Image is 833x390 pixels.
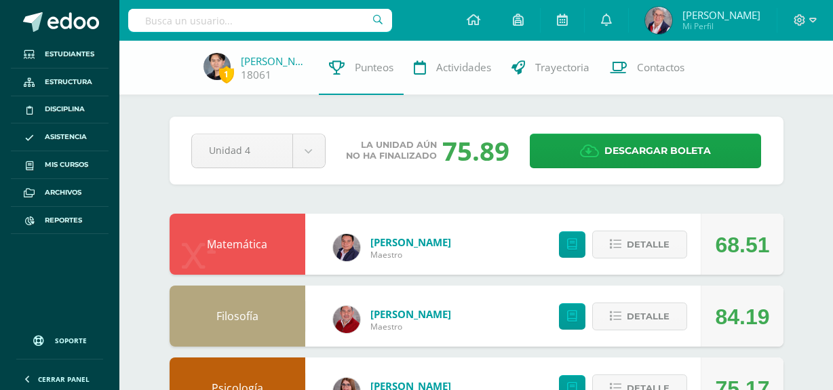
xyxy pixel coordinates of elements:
a: Soporte [16,322,103,355]
span: Soporte [55,336,87,345]
img: f755095a36f7f7442a33f81fa0dacf1d.png [204,53,231,80]
span: Estudiantes [45,49,94,60]
button: Detalle [592,303,687,330]
span: Punteos [355,60,393,75]
span: Trayectoria [535,60,589,75]
span: Unidad 4 [209,134,275,166]
span: Mi Perfil [682,20,760,32]
span: Detalle [627,232,670,257]
a: Actividades [404,41,501,95]
div: 84.19 [715,286,769,347]
a: Asistencia [11,123,109,151]
button: Detalle [592,231,687,258]
a: [PERSON_NAME] [241,54,309,68]
a: Mis cursos [11,151,109,179]
div: Matemática [170,214,305,275]
span: Maestro [370,321,451,332]
div: 75.89 [442,133,509,168]
a: Descargar boleta [530,134,761,168]
a: Contactos [600,41,695,95]
span: Estructura [45,77,92,87]
a: Matemática [207,237,267,252]
a: [PERSON_NAME] [370,235,451,249]
span: Actividades [436,60,491,75]
a: Filosofía [216,309,258,324]
span: [PERSON_NAME] [682,8,760,22]
div: Filosofía [170,286,305,347]
img: 817f6a4ff8703f75552d05f09a1abfc5.png [333,234,360,261]
a: Unidad 4 [192,134,325,168]
a: Disciplina [11,96,109,124]
span: Maestro [370,249,451,260]
span: 1 [219,66,234,83]
a: 18061 [241,68,271,82]
img: cb4066c05fad8c9475a4354f73f48469.png [645,7,672,34]
a: Punteos [319,41,404,95]
span: La unidad aún no ha finalizado [346,140,437,161]
a: [PERSON_NAME] [370,307,451,321]
span: Detalle [627,304,670,329]
img: 376c7746482b10c11e82ae485ca64299.png [333,306,360,333]
span: Asistencia [45,132,87,142]
span: Reportes [45,215,82,226]
input: Busca un usuario... [128,9,392,32]
a: Trayectoria [501,41,600,95]
span: Cerrar panel [38,374,90,384]
a: Estudiantes [11,41,109,69]
span: Archivos [45,187,81,198]
span: Contactos [637,60,684,75]
div: 68.51 [715,214,769,275]
a: Reportes [11,207,109,235]
span: Mis cursos [45,159,88,170]
a: Archivos [11,179,109,207]
a: Estructura [11,69,109,96]
span: Disciplina [45,104,85,115]
span: Descargar boleta [604,134,711,168]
